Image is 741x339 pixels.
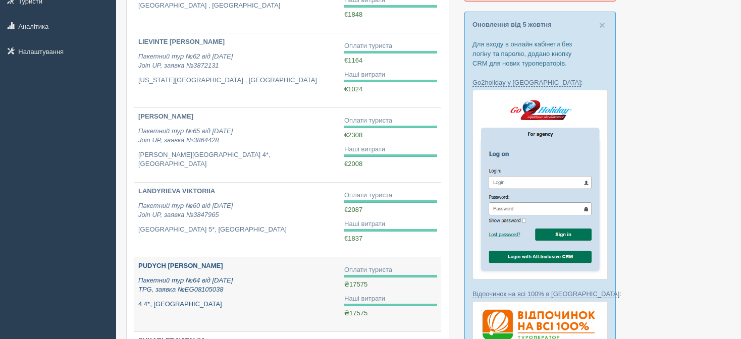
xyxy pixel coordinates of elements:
span: × [599,19,605,31]
p: [US_STATE][GEOGRAPHIC_DATA] , [GEOGRAPHIC_DATA] [138,76,336,85]
div: Наші витрати [344,219,437,229]
p: : [472,78,608,87]
div: Оплати туриста [344,41,437,51]
a: LANDYRIEVA VIKTORIIA Пакетний тур №60 від [DATE]Join UP, заявка №3847965 [GEOGRAPHIC_DATA] 5*, [G... [134,183,340,257]
b: [PERSON_NAME] [138,112,193,120]
span: €2308 [344,131,362,139]
p: : [472,289,608,299]
a: [PERSON_NAME] Пакетний тур №65 від [DATE]Join UP, заявка №3864428 [PERSON_NAME][GEOGRAPHIC_DATA] ... [134,108,340,182]
span: ₴17575 [344,309,367,317]
a: LIEVINTE [PERSON_NAME] Пакетний тур №62 від [DATE]Join UP, заявка №3872131 [US_STATE][GEOGRAPHIC_... [134,33,340,107]
div: Оплати туриста [344,116,437,126]
span: €1024 [344,85,362,93]
i: Пакетний тур №60 від [DATE] Join UP, заявка №3847965 [138,202,233,219]
div: Наші витрати [344,294,437,304]
b: LIEVINTE [PERSON_NAME] [138,38,225,45]
span: €2087 [344,206,362,213]
img: go2holiday-login-via-crm-for-travel-agents.png [472,90,608,279]
div: Наші витрати [344,145,437,154]
a: Оновлення від 5 жовтня [472,21,552,28]
i: Пакетний тур №64 від [DATE] TPG, заявка №EG08105038 [138,276,233,294]
span: €1837 [344,235,362,242]
b: LANDYRIEVA VIKTORIIA [138,187,215,195]
p: Для входу в онлайн кабінети без логіну та паролю, додано кнопку CRM для нових туроператорів. [472,39,608,68]
p: [GEOGRAPHIC_DATA] 5*, [GEOGRAPHIC_DATA] [138,225,336,235]
i: Пакетний тур №65 від [DATE] Join UP, заявка №3864428 [138,127,233,144]
p: [PERSON_NAME][GEOGRAPHIC_DATA] 4*, [GEOGRAPHIC_DATA] [138,150,336,169]
p: [GEOGRAPHIC_DATA] , [GEOGRAPHIC_DATA] [138,1,336,11]
div: Наші витрати [344,70,437,80]
span: €2008 [344,160,362,167]
b: PUDYCH [PERSON_NAME] [138,262,223,269]
span: ₴17575 [344,280,367,288]
a: Відпочинок на всі 100% в [GEOGRAPHIC_DATA] [472,290,619,298]
span: €1164 [344,56,362,64]
p: 4 4*, [GEOGRAPHIC_DATA] [138,300,336,309]
div: Оплати туриста [344,191,437,200]
a: PUDYCH [PERSON_NAME] Пакетний тур №64 від [DATE]TPG, заявка №EG08105038 4 4*, [GEOGRAPHIC_DATA] [134,257,340,331]
span: €1848 [344,11,362,18]
i: Пакетний тур №62 від [DATE] Join UP, заявка №3872131 [138,52,233,70]
button: Close [599,20,605,30]
div: Оплати туриста [344,265,437,275]
a: Go2holiday у [GEOGRAPHIC_DATA] [472,79,581,87]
